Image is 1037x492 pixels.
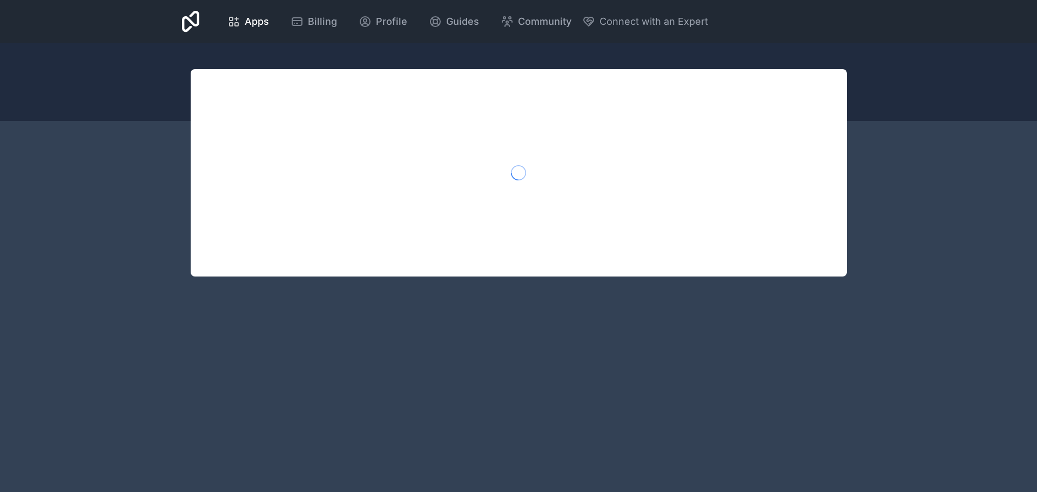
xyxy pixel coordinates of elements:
span: Apps [245,14,269,29]
span: Connect with an Expert [600,14,708,29]
span: Profile [376,14,407,29]
a: Community [492,10,580,33]
a: Apps [219,10,278,33]
button: Connect with an Expert [582,14,708,29]
a: Guides [420,10,488,33]
a: Billing [282,10,346,33]
a: Profile [350,10,416,33]
span: Community [518,14,571,29]
span: Billing [308,14,337,29]
span: Guides [446,14,479,29]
